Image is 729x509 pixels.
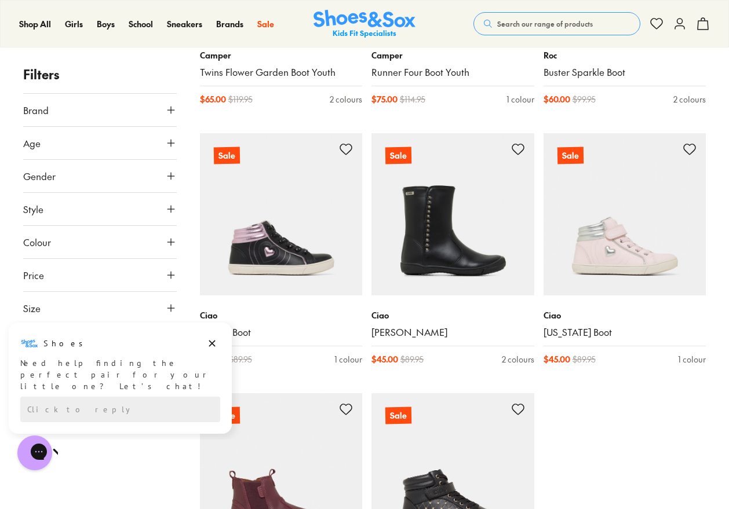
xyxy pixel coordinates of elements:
[544,66,706,79] a: Buster Sparkle Boot
[23,301,41,315] span: Size
[497,19,593,29] span: Search our range of products
[371,66,534,79] a: Runner Four Boot Youth
[371,133,534,296] a: Sale
[43,17,89,28] h3: Shoes
[23,127,177,159] button: Age
[330,93,362,105] div: 2 colours
[23,169,56,183] span: Gender
[544,353,570,365] span: $ 45.00
[65,18,83,30] a: Girls
[502,353,534,365] div: 2 colours
[544,309,706,321] p: Ciao
[385,147,411,164] p: Sale
[334,353,362,365] div: 1 colour
[544,133,706,296] a: Sale
[473,12,640,35] button: Search our range of products
[544,49,706,61] p: Roc
[400,353,424,365] span: $ 89.95
[200,133,363,296] a: Sale
[23,268,44,282] span: Price
[20,13,39,32] img: Shoes logo
[23,193,177,225] button: Style
[678,353,706,365] div: 1 colour
[228,93,253,105] span: $ 119.95
[19,18,51,30] a: Shop All
[216,18,243,30] a: Brands
[167,18,202,30] a: Sneakers
[200,309,363,321] p: Ciao
[9,2,232,113] div: Campaign message
[213,147,239,164] p: Sale
[23,103,49,117] span: Brand
[23,136,41,150] span: Age
[129,18,153,30] a: School
[23,292,177,324] button: Size
[544,93,570,105] span: $ 60.00
[23,202,43,216] span: Style
[23,160,177,192] button: Gender
[573,353,596,365] span: $ 89.95
[400,93,425,105] span: $ 114.95
[673,93,706,105] div: 2 colours
[200,49,363,61] p: Camper
[557,147,583,164] p: Sale
[200,93,226,105] span: $ 65.00
[20,36,220,71] div: Need help finding the perfect pair for your little one? Let’s chat!
[257,18,274,30] a: Sale
[506,93,534,105] div: 1 colour
[204,14,220,31] button: Dismiss campaign
[371,326,534,339] a: [PERSON_NAME]
[544,326,706,339] a: [US_STATE] Boot
[200,66,363,79] a: Twins Flower Garden Boot Youth
[200,326,363,339] a: Garnet Boot
[23,259,177,291] button: Price
[23,65,177,84] p: Filters
[371,49,534,61] p: Camper
[97,18,115,30] a: Boys
[314,10,415,38] img: SNS_Logo_Responsive.svg
[9,13,232,71] div: Message from Shoes. Need help finding the perfect pair for your little one? Let’s chat!
[385,407,411,424] p: Sale
[371,309,534,321] p: Ciao
[23,235,51,249] span: Colour
[371,93,398,105] span: $ 75.00
[371,353,398,365] span: $ 45.00
[20,76,220,101] div: Reply to the campaigns
[23,226,177,258] button: Colour
[12,431,58,474] iframe: Gorgias live chat messenger
[314,10,415,38] a: Shoes & Sox
[573,93,596,105] span: $ 99.95
[23,94,177,126] button: Brand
